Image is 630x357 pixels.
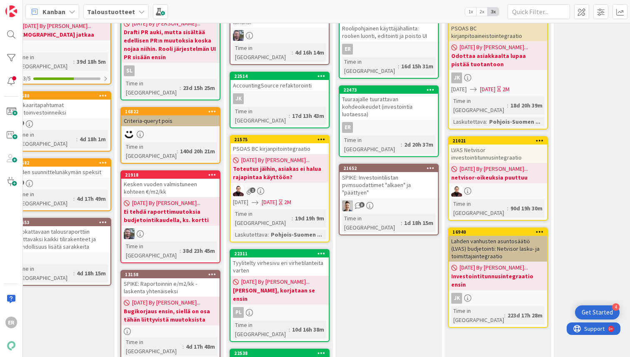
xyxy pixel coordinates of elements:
div: Time in [GEOGRAPHIC_DATA] [15,130,76,148]
span: : [292,214,293,223]
span: : [401,140,402,149]
span: [DATE] By [PERSON_NAME]... [132,298,200,307]
div: 223d 17h 28m [505,311,545,320]
a: 21575PSOAS BC kirjanpitointegraatio[DATE] By [PERSON_NAME]...Toteutus jäihin, asiakas ei halua ra... [230,135,330,242]
div: Roolipohjainen käyttäjähallinta: roolien luonti, editointi ja poisto UI [340,15,438,41]
div: 140d 20h 21m [178,147,217,156]
span: : [182,342,184,351]
div: ER [5,317,17,328]
img: AA [451,186,462,197]
span: : [76,135,77,144]
span: [DATE] By [PERSON_NAME]... [241,277,310,286]
div: Time in [GEOGRAPHIC_DATA] [451,199,507,217]
a: Roolipohjainen käyttäjähallinta: roolien luonti, editointi ja poisto UIERTime in [GEOGRAPHIC_DATA... [339,15,439,79]
b: Toteutus jäihin, asiakas ei halua rajapintaa käyttöön? [233,165,326,181]
div: ER [340,44,438,55]
div: Open Get Started checklist, remaining modules: 4 [575,305,620,320]
span: : [292,48,293,57]
div: 4d 18h 15m [75,269,108,278]
div: 9+ [42,3,46,10]
img: Visit kanbanzone.com [5,5,17,17]
div: 4d 17h 48m [184,342,217,351]
div: 22514 [230,72,329,80]
img: avatar [5,340,17,352]
div: Time in [GEOGRAPHIC_DATA] [342,135,401,154]
div: 21680Elinkaaritapahtumat protoinvestoinneiksi [12,92,110,118]
a: 22311Tyylitelty virhesivu eri virhetilanteita varten[DATE] By [PERSON_NAME]...[PERSON_NAME], korj... [230,249,330,342]
div: ER [340,122,438,133]
b: Investointitunnusintegraatio ensin [451,272,545,289]
div: 21652SPIKE: Investointilistan pvmsuodattimet "alkaen" ja "päättyen" [340,165,438,198]
div: Pohjois-Suomen ... [269,230,324,239]
a: 21021LVAS Netvisor investointitunnusintegraatio[DATE] By [PERSON_NAME]...netvisor-oikeuksia puutt... [448,136,548,221]
a: 21682Uuden suunnittelunäkymän speksitTime in [GEOGRAPHIC_DATA]:4d 17h 49m [11,158,111,211]
img: MH [124,129,135,140]
input: Quick Filter... [507,4,570,19]
a: 21680Elinkaaritapahtumat protoinvestoinneiksiTime in [GEOGRAPHIC_DATA]:4d 18h 1m [11,91,111,152]
span: [DATE] By [PERSON_NAME]... [132,199,200,207]
div: Tuuraajalle tuurattavan kohdeoikeudet (investointia luotaessa) [340,94,438,120]
div: 16940 [452,229,547,235]
div: TK [121,228,220,239]
div: 2M [502,85,510,94]
div: 22473 [343,87,438,93]
span: : [289,111,290,120]
a: [DATE] By [PERSON_NAME]...[DEMOGRAPHIC_DATA] jatkaaTime in [GEOGRAPHIC_DATA]:39d 18h 5m3/5 [11,1,111,85]
div: Time in [GEOGRAPHIC_DATA] [451,96,507,115]
img: TN [342,200,353,211]
span: 3x [487,7,499,16]
span: : [180,246,181,255]
span: [DATE] By [PERSON_NAME]... [241,156,310,165]
span: 3 [359,202,365,207]
div: Criteria-queryt pois [121,115,220,126]
div: 22538 [230,350,329,357]
div: 2d 20h 37m [402,140,435,149]
div: Laskutettava [451,117,486,126]
img: AA [233,185,244,196]
span: : [398,62,399,71]
div: Pohjois-Suomen ... [487,117,542,126]
div: 21575 [234,137,329,142]
div: Time in [GEOGRAPHIC_DATA] [342,214,401,232]
div: 4 [612,303,620,311]
img: TK [124,228,135,239]
a: 21652SPIKE: Investointilistan pvmsuodattimet "alkaen" ja "päättyen"TNTime in [GEOGRAPHIC_DATA]:1d... [339,164,439,235]
div: JK [449,72,547,83]
div: 22653Muokattavaan talousraporttiin valittavaksi kaikki tilirakenteet ja mahdollisuus lisätä sarak... [12,219,110,252]
b: [DEMOGRAPHIC_DATA] jatkaa [15,30,108,39]
span: : [267,230,269,239]
div: Time in [GEOGRAPHIC_DATA] [233,209,292,227]
div: 21021 [449,137,547,145]
div: 16822 [121,108,220,115]
div: Muokattavaan talousraporttiin valittavaksi kaikki tilirakenteet ja mahdollisuus lisätä sarakkeita [12,226,110,252]
b: Ei tehdä raporttimuutoksia budjetointikaudella, ks. kortti [124,207,217,224]
div: Time in [GEOGRAPHIC_DATA] [124,242,180,260]
a: 22653Muokattavaan talousraporttiin valittavaksi kaikki tilirakenteet ja mahdollisuus lisätä sarak... [11,218,111,286]
div: 19d 19h 9m [293,214,326,223]
div: 22473 [340,86,438,94]
div: Time in [GEOGRAPHIC_DATA] [451,306,504,325]
div: 21575PSOAS BC kirjanpitointegraatio [230,136,329,154]
span: 2x [476,7,487,16]
span: : [73,269,75,278]
span: : [289,325,290,334]
div: Uuden suunnittelunäkymän speksit [12,167,110,177]
b: Bugikorjaus ensin, siellä on osa tähän liittyvistä muutoksista [124,307,217,324]
div: 21021LVAS Netvisor investointitunnusintegraatio [449,137,547,163]
a: PSOAS BC kirjanpitoaineistointegraatio[DATE] By [PERSON_NAME]...Odottaa asiakkaalta lupaa pistää ... [448,15,548,130]
div: 90d 19h 30m [508,204,545,213]
span: : [507,101,508,110]
div: AA [230,185,329,196]
span: Kanban [42,7,65,17]
span: [DATE] [480,85,495,94]
div: 13158SPIKE: Raportoinnin e/m2/kk -laskenta yhtenäiseksi [121,271,220,297]
a: 16940Lahden vanhusten asuntosäätiö (LVAS) budjetointi: Netvisor lasku- ja toimittajaintegraatio[D... [448,227,548,328]
div: 21652 [340,165,438,172]
div: Lahden vanhusten asuntosäätiö (LVAS) budjetointi: Netvisor lasku- ja toimittajaintegraatio [449,236,547,262]
div: 23d 15h 25m [181,83,217,92]
div: Time in [GEOGRAPHIC_DATA] [233,107,289,125]
div: 21682 [12,159,110,167]
div: JK [451,72,462,83]
span: [DATE] By [PERSON_NAME]... [460,165,528,173]
span: Support [17,1,38,11]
